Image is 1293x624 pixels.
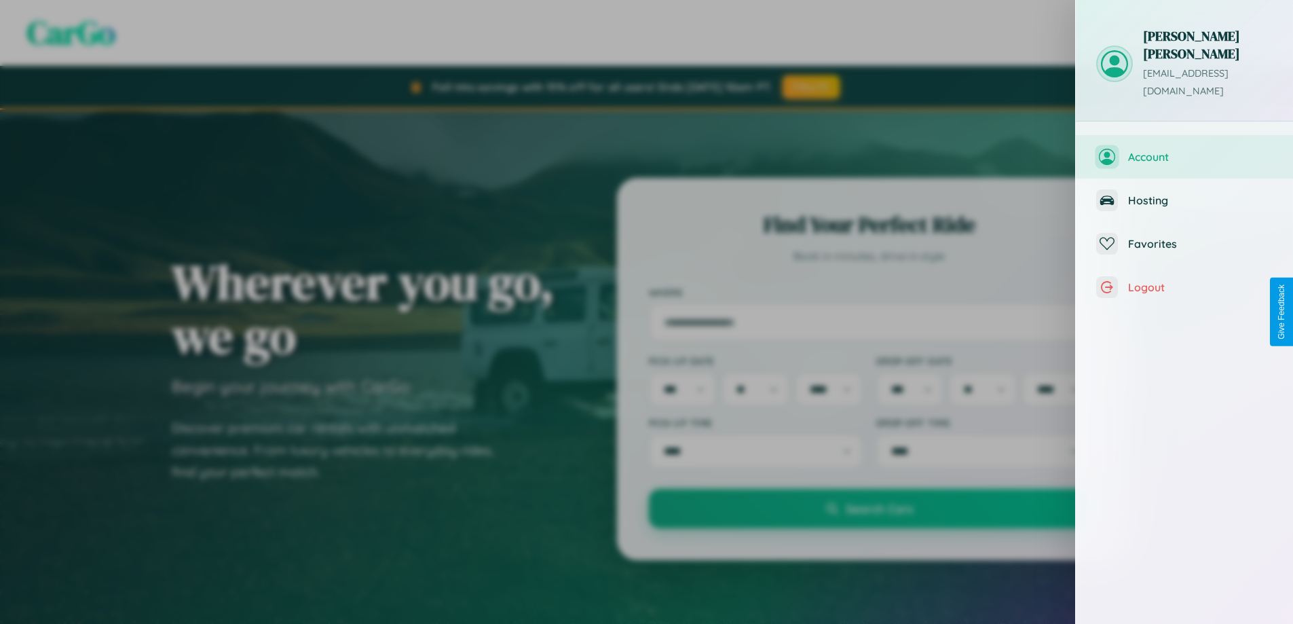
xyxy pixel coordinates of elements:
[1277,285,1286,339] div: Give Feedback
[1128,150,1273,164] span: Account
[1128,237,1273,251] span: Favorites
[1076,179,1293,222] button: Hosting
[1076,135,1293,179] button: Account
[1128,194,1273,207] span: Hosting
[1076,265,1293,309] button: Logout
[1143,27,1273,62] h3: [PERSON_NAME] [PERSON_NAME]
[1143,65,1273,100] p: [EMAIL_ADDRESS][DOMAIN_NAME]
[1076,222,1293,265] button: Favorites
[1128,280,1273,294] span: Logout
